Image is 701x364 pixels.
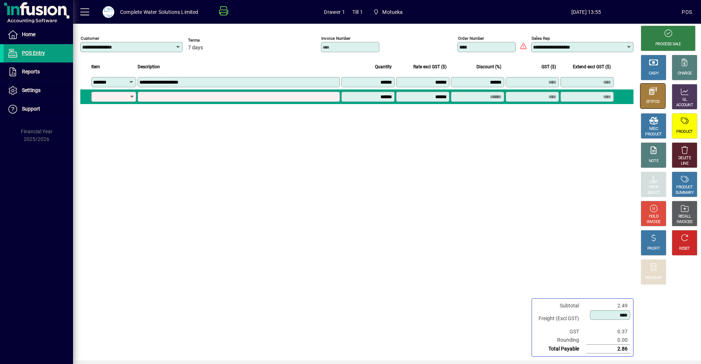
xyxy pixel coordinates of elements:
button: Profile [97,5,120,19]
td: Total Payable [535,345,586,353]
div: LINE [681,161,688,166]
td: GST [535,327,586,336]
div: DISCOUNT [645,275,662,281]
span: POS Entry [22,50,45,56]
span: 7 days [188,45,203,51]
span: Terms [188,38,232,43]
span: Reports [22,69,40,74]
div: EFTPOS [646,99,660,105]
mat-label: Order number [458,36,484,41]
td: 0.00 [586,336,630,345]
span: GST ($) [541,63,556,71]
span: Till 1 [352,6,363,18]
div: NOTE [649,158,658,164]
div: PRODUCT [676,185,693,190]
div: HOLD [649,214,658,219]
div: Complete Water Solutions Limited [120,6,199,18]
td: Rounding [535,336,586,345]
span: Motueka [370,5,406,19]
div: INVOICE [647,219,660,225]
td: 2.49 [586,302,630,310]
div: PRODUCT [676,129,693,135]
span: Extend excl GST ($) [573,63,611,71]
td: 0.37 [586,327,630,336]
mat-label: Sales rep [532,36,550,41]
div: CASH [649,71,658,76]
td: Subtotal [535,302,586,310]
span: Home [22,31,35,37]
mat-label: Invoice number [321,36,350,41]
div: MISC [649,126,658,132]
span: Settings [22,87,41,93]
div: PROFIT [647,246,660,252]
span: Quantity [375,63,392,71]
div: PROCESS SALE [655,42,681,47]
div: POS [682,6,692,18]
div: ACCOUNT [676,103,693,108]
a: Settings [4,81,73,100]
div: CHARGE [678,71,692,76]
td: 2.86 [586,345,630,353]
td: Freight (Excl GST) [535,310,586,327]
div: RECALL [678,214,691,219]
div: PRICE [649,185,659,190]
span: Drawer 1 [324,6,345,18]
div: RESET [679,246,690,252]
a: Support [4,100,73,118]
div: GL [682,97,687,103]
div: PRODUCT [645,132,662,137]
span: [DATE] 13:55 [490,6,682,18]
span: Description [138,63,160,71]
span: Motueka [382,6,403,18]
span: Support [22,106,40,112]
div: DELETE [678,156,691,161]
mat-label: Customer [81,36,99,41]
div: INVOICES [677,219,692,225]
div: SUMMARY [675,190,694,196]
div: SELECT [647,190,660,196]
a: Home [4,26,73,44]
span: Item [91,63,100,71]
a: Reports [4,63,73,81]
span: Discount (%) [476,63,501,71]
span: Rate excl GST ($) [413,63,447,71]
